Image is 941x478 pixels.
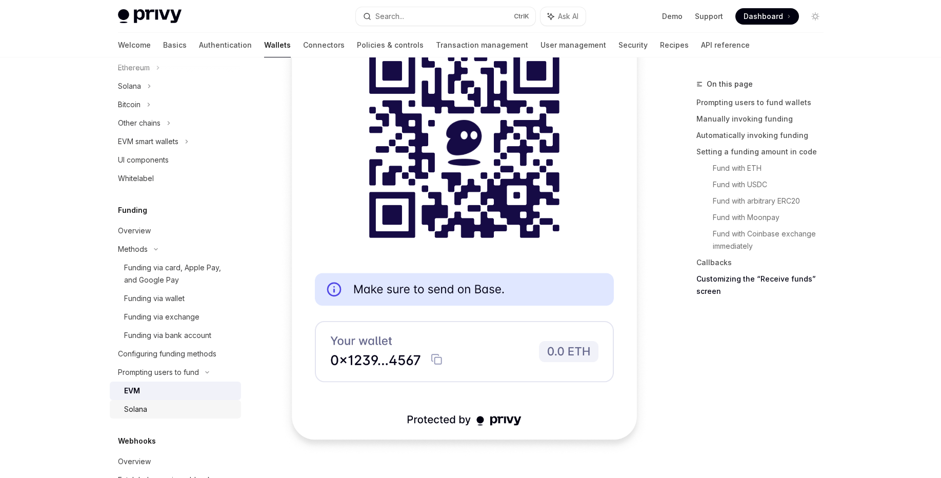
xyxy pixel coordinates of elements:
a: Demo [662,11,683,22]
a: Whitelabel [110,169,241,188]
a: Recipes [660,33,689,57]
div: Funding via bank account [124,329,211,342]
h5: Webhooks [118,435,156,447]
div: Other chains [118,117,161,129]
div: Overview [118,455,151,468]
button: Ask AI [540,7,586,26]
div: Prompting users to fund [118,366,199,379]
a: Configuring funding methods [110,345,241,363]
a: Basics [163,33,187,57]
a: Support [695,11,723,22]
button: Search...CtrlK [356,7,535,26]
span: On this page [707,78,753,90]
a: Wallets [264,33,291,57]
a: Policies & controls [357,33,424,57]
div: Whitelabel [118,172,154,185]
div: Funding via card, Apple Pay, and Google Pay [124,262,235,286]
a: Overview [110,222,241,240]
span: Dashboard [744,11,783,22]
a: User management [540,33,606,57]
button: Toggle dark mode [807,8,824,25]
div: Funding via exchange [124,311,199,323]
a: Dashboard [735,8,799,25]
a: Funding via exchange [110,308,241,326]
div: Methods [118,243,148,255]
a: Fund with arbitrary ERC20 [713,193,832,209]
a: EVM [110,382,241,400]
div: Solana [124,403,147,415]
a: Manually invoking funding [696,111,832,127]
a: Fund with Coinbase exchange immediately [713,226,832,254]
div: Overview [118,225,151,237]
div: EVM [124,385,140,397]
a: Fund with Moonpay [713,209,832,226]
a: Funding via card, Apple Pay, and Google Pay [110,258,241,289]
span: Ask AI [558,11,578,22]
div: Funding via wallet [124,292,185,305]
a: Funding via bank account [110,326,241,345]
a: API reference [701,33,750,57]
a: Connectors [303,33,345,57]
a: Callbacks [696,254,832,271]
a: Setting a funding amount in code [696,144,832,160]
div: EVM smart wallets [118,135,178,148]
a: Fund with ETH [713,160,832,176]
img: light logo [118,9,182,24]
div: Search... [375,10,404,23]
a: Fund with USDC [713,176,832,193]
a: Solana [110,400,241,419]
a: Transaction management [436,33,528,57]
a: Prompting users to fund wallets [696,94,832,111]
div: Bitcoin [118,98,141,111]
h5: Funding [118,204,147,216]
a: Welcome [118,33,151,57]
span: Ctrl K [514,12,529,21]
a: UI components [110,151,241,169]
a: Customizing the “Receive funds” screen [696,271,832,300]
div: Solana [118,80,141,92]
a: Security [618,33,648,57]
a: Automatically invoking funding [696,127,832,144]
div: Configuring funding methods [118,348,216,360]
div: UI components [118,154,169,166]
a: Overview [110,452,241,471]
a: Funding via wallet [110,289,241,308]
a: Authentication [199,33,252,57]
